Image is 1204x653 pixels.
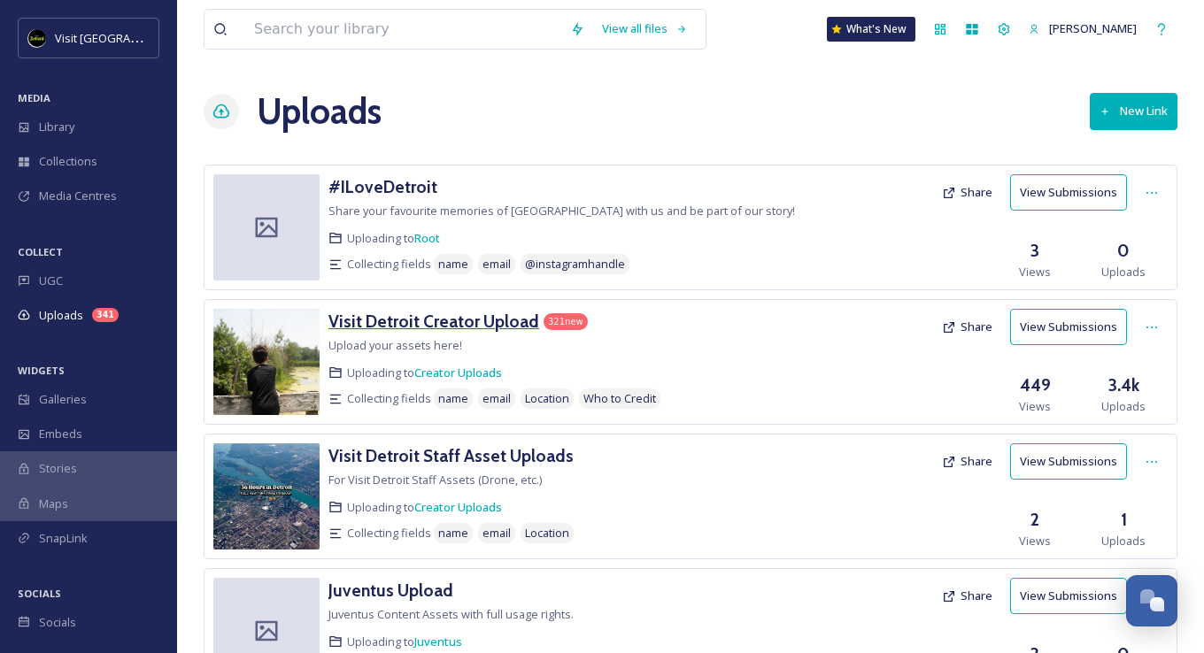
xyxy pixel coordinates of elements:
[328,311,539,332] h3: Visit Detroit Creator Upload
[1010,443,1127,480] button: View Submissions
[18,245,63,258] span: COLLECT
[213,443,320,549] img: 686af7d2-e0c3-43fa-9e27-0a04636953d4.jpg
[1010,174,1127,211] button: View Submissions
[39,426,82,442] span: Embeds
[1049,20,1137,36] span: [PERSON_NAME]
[593,12,697,46] a: View all files
[347,499,502,516] span: Uploading to
[39,273,63,289] span: UGC
[28,29,46,47] img: VISIT%20DETROIT%20LOGO%20-%20BLACK%20BACKGROUND.png
[18,91,50,104] span: MEDIA
[347,390,431,407] span: Collecting fields
[414,499,502,515] a: Creator Uploads
[482,256,511,273] span: email
[438,390,468,407] span: name
[39,614,76,631] span: Socials
[328,174,437,200] a: #ILoveDetroit
[1108,373,1139,398] h3: 3.4k
[933,310,1001,344] button: Share
[39,119,74,135] span: Library
[1010,309,1136,345] a: View Submissions
[1019,398,1051,415] span: Views
[933,175,1001,210] button: Share
[213,309,320,415] img: 8aec5a22-b0ca-433b-982b-6a7514c01246.jpg
[827,17,915,42] a: What's New
[347,634,462,650] span: Uploading to
[328,176,437,197] h3: #ILoveDetroit
[1020,373,1051,398] h3: 449
[482,390,511,407] span: email
[1019,264,1051,280] span: Views
[525,390,569,407] span: Location
[328,472,542,488] span: For Visit Detroit Staff Assets (Drone, etc.)
[414,365,502,380] a: Creator Uploads
[1030,238,1039,264] h3: 3
[1010,578,1136,614] a: View Submissions
[1010,309,1127,345] button: View Submissions
[328,445,574,466] h3: Visit Detroit Staff Asset Uploads
[347,256,431,273] span: Collecting fields
[933,579,1001,613] button: Share
[55,29,192,46] span: Visit [GEOGRAPHIC_DATA]
[482,525,511,542] span: email
[257,85,382,138] a: Uploads
[1030,507,1039,533] h3: 2
[92,308,119,322] div: 341
[438,525,468,542] span: name
[933,444,1001,479] button: Share
[39,496,68,512] span: Maps
[438,256,468,273] span: name
[1101,264,1146,280] span: Uploads
[1019,533,1051,549] span: Views
[245,10,561,49] input: Search your library
[525,525,569,542] span: Location
[328,606,574,622] span: Juventus Content Assets with full usage rights.
[1020,12,1146,46] a: [PERSON_NAME]
[544,313,588,330] div: 321 new
[1090,93,1177,129] button: New Link
[1010,174,1136,211] a: View Submissions
[39,153,97,170] span: Collections
[1101,398,1146,415] span: Uploads
[328,580,453,601] h3: Juventus Upload
[347,365,502,381] span: Uploading to
[39,391,87,408] span: Galleries
[1101,533,1146,549] span: Uploads
[583,390,656,407] span: Who to Credit
[328,309,539,334] a: Visit Detroit Creator Upload
[328,337,462,353] span: Upload your assets here!
[414,634,462,649] a: Juventus
[328,203,795,219] span: Share your favourite memories of [GEOGRAPHIC_DATA] with us and be part of our story!
[39,530,88,547] span: SnapLink
[39,307,83,324] span: Uploads
[328,578,453,603] a: Juventus Upload
[347,525,431,542] span: Collecting fields
[1010,443,1136,480] a: View Submissions
[18,364,65,377] span: WIDGETS
[1117,238,1130,264] h3: 0
[18,587,61,600] span: SOCIALS
[1010,578,1127,614] button: View Submissions
[414,230,440,246] a: Root
[39,460,77,477] span: Stories
[1121,507,1127,533] h3: 1
[39,188,117,204] span: Media Centres
[1126,575,1177,626] button: Open Chat
[328,443,574,469] a: Visit Detroit Staff Asset Uploads
[347,230,440,247] span: Uploading to
[525,256,625,273] span: @instagramhandle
